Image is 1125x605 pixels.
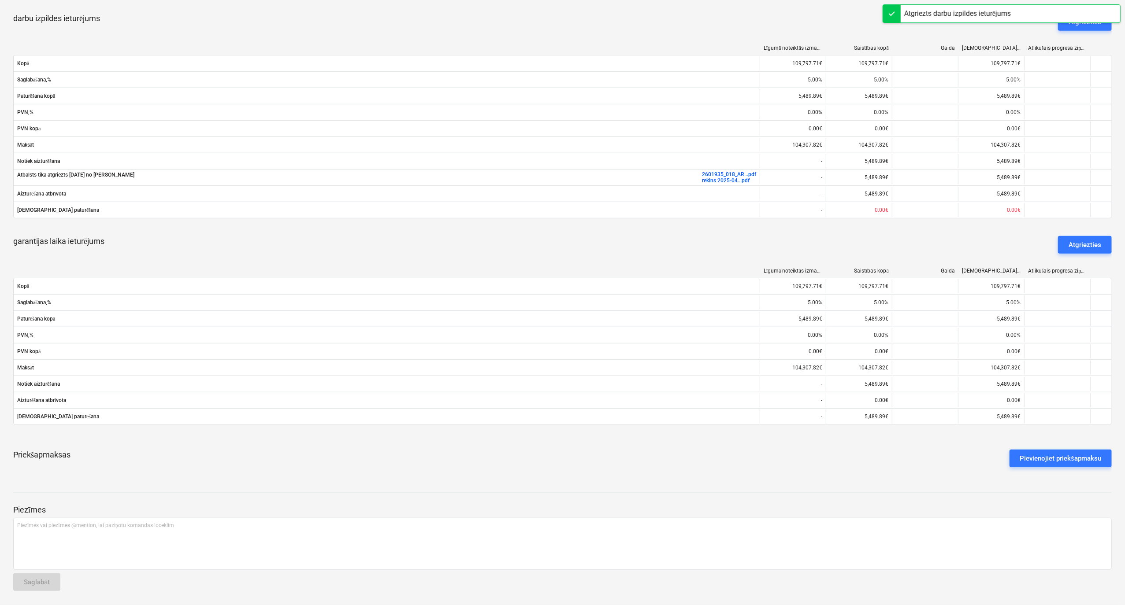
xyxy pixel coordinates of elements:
span: Maksāt [17,142,756,148]
div: 104,307.82€ [958,361,1024,375]
div: 5.00% [958,73,1024,87]
div: [DEMOGRAPHIC_DATA] izmaksas [962,45,1021,51]
span: Notiek aizturēšana [17,158,756,165]
p: Priekšapmaksas [13,450,71,467]
span: Saglabāšana,% [17,77,756,83]
span: PVN,% [17,109,756,115]
div: 104,307.82€ [760,361,826,375]
div: - [760,393,826,407]
div: 109,797.71€ [958,56,1024,70]
div: 5,489.89€ [760,89,826,103]
div: Gaida [896,45,955,51]
div: 109,797.71€ [826,279,892,293]
div: Atgriezts darbu izpildes ieturējums [904,8,1011,19]
span: PVN kopā [17,125,756,132]
div: 5.00% [760,295,826,310]
div: 5,489.89€ [958,377,1024,391]
div: Atlikušais progresa ziņojums [1028,268,1087,274]
div: 5,489.89€ [826,89,892,103]
div: 5,489.89€ [826,312,892,326]
div: 5,489.89€ [958,89,1024,103]
div: 0.00€ [958,122,1024,136]
p: garantijas laika ieturējums [13,236,104,254]
div: 0.00€ [826,393,892,407]
div: - [760,187,826,201]
span: Paturēšana kopā [17,316,756,322]
p: 5,489.89€ [997,413,1021,421]
div: 5.00% [826,73,892,87]
span: Saglabāšana,% [17,299,756,306]
div: 104,307.82€ [826,138,892,152]
p: Piezīmes [13,505,1112,515]
button: Atgriezties [1058,236,1112,254]
p: 0.00€ [1007,207,1021,214]
div: 5,489.89€ [826,170,892,184]
div: 0.00€ [826,344,892,358]
div: 109,797.71€ [760,279,826,293]
a: rekins 2025-04...pdf [702,177,750,184]
span: Kopā [17,60,756,67]
div: Gaida [896,268,955,274]
div: 104,307.82€ [958,138,1024,152]
span: [DEMOGRAPHIC_DATA] paturēšana [17,207,756,214]
div: Līgumā noteiktās izmaksas [764,268,823,274]
div: - [760,377,826,391]
span: [DEMOGRAPHIC_DATA] paturēšana [17,413,756,420]
p: 5,489.89€ [865,413,888,421]
div: Līgumā noteiktās izmaksas [764,45,823,52]
div: 0.00% [958,328,1024,342]
div: Saistības kopā [830,45,889,52]
p: Atbalsts tika atgriezts [DATE] no [PERSON_NAME] [17,171,134,179]
span: PVN,% [17,332,756,338]
div: 5,489.89€ [826,377,892,391]
div: - [760,409,826,424]
span: Paturēšana kopā [17,93,756,100]
span: Notiek aizturēšana [17,381,756,387]
p: darbu izpildes ieturējums [13,13,100,31]
div: [DEMOGRAPHIC_DATA] izmaksas [962,268,1021,274]
div: 0.00% [760,105,826,119]
div: 5,489.89€ [760,312,826,326]
span: PVN kopā [17,348,756,355]
div: 109,797.71€ [826,56,892,70]
div: 0.00% [826,328,892,342]
div: Pievienojiet priekšapmaksu [1020,453,1102,464]
div: 0.00€ [760,122,826,136]
div: - [760,154,826,168]
a: 2601935_018_AR...pdf [702,171,756,177]
div: 109,797.71€ [760,56,826,70]
div: 109,797.71€ [958,279,1024,293]
div: 5,489.89€ [958,154,1024,168]
div: 0.00€ [760,344,826,358]
div: 0.00€ [958,344,1024,358]
div: 5,489.89€ [958,312,1024,326]
div: - [760,203,826,217]
div: 0.00€ [826,122,892,136]
div: 5,489.89€ [958,187,1024,201]
div: 5.00% [826,295,892,310]
span: Maksāt [17,365,756,371]
div: Saistības kopā [830,268,889,274]
span: Aizturēšana atbrīvota [17,191,756,197]
div: Atlikušais progresa ziņojums [1028,45,1087,52]
div: 0.00% [760,328,826,342]
p: 0.00€ [875,207,888,214]
div: 104,307.82€ [826,361,892,375]
div: 5,489.89€ [826,187,892,201]
div: - [760,170,826,184]
iframe: Chat Widget [1081,563,1125,605]
div: 0.00% [826,105,892,119]
div: 5,489.89€ [826,154,892,168]
span: Kopā [17,283,756,290]
div: 5.00% [760,73,826,87]
button: Pievienojiet priekšapmaksu [1010,450,1112,467]
div: 0.00€ [958,393,1024,407]
div: 5.00% [958,295,1024,310]
span: Aizturēšana atbrīvota [17,397,756,404]
div: 104,307.82€ [760,138,826,152]
div: 0.00% [958,105,1024,119]
div: 5,489.89€ [958,170,1024,184]
div: Atgriezties [1069,239,1101,251]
